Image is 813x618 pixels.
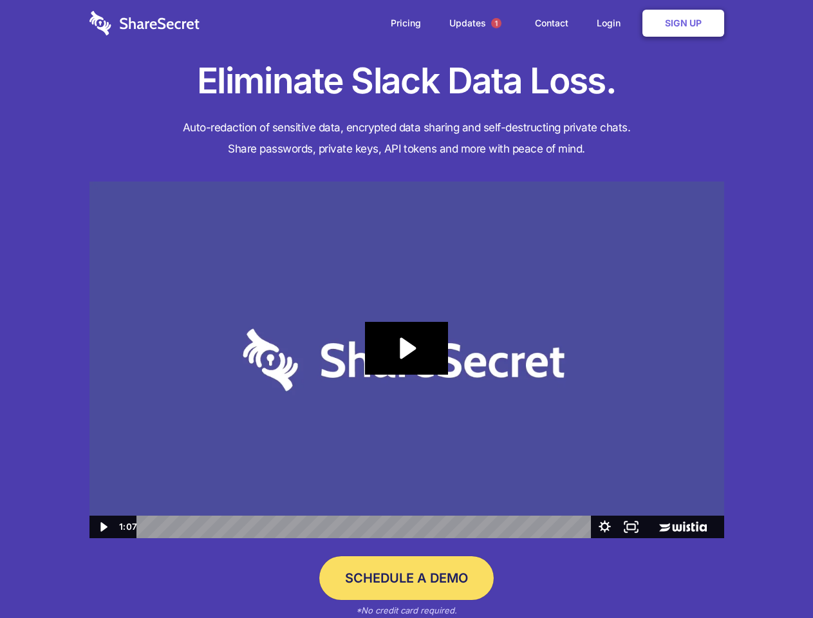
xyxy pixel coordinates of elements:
iframe: Drift Widget Chat Controller [749,554,798,603]
img: Sharesecret [89,182,724,539]
a: Login [584,3,640,43]
a: Contact [522,3,581,43]
img: logo-wordmark-white-trans-d4663122ce5f474addd5e946df7df03e33cb6a1c49d2221995e7729f52c070b2.svg [89,11,200,35]
h4: Auto-redaction of sensitive data, encrypted data sharing and self-destructing private chats. Shar... [89,117,724,160]
a: Pricing [378,3,434,43]
button: Play Video [89,516,116,538]
h1: Eliminate Slack Data Loss. [89,58,724,104]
